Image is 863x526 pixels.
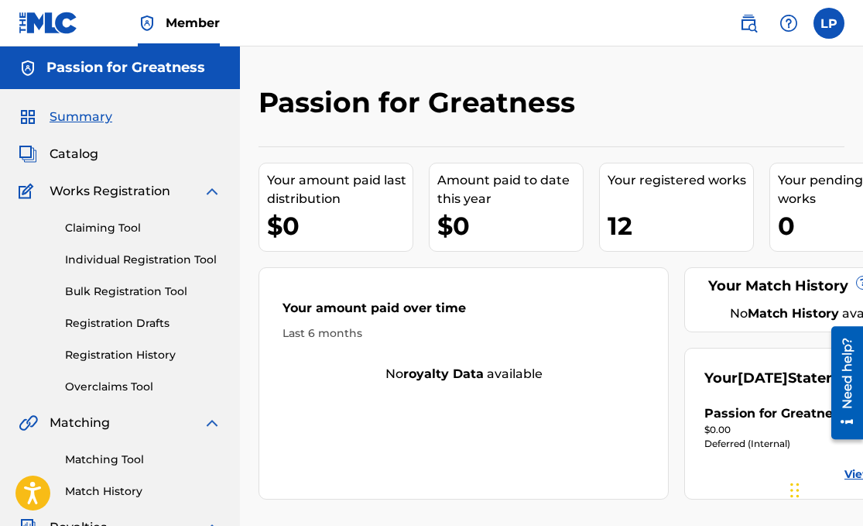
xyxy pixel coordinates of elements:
div: Passion for Greatness [704,404,847,423]
h5: Passion for Greatness [46,59,205,77]
a: Bulk Registration Tool [65,284,221,300]
img: MLC Logo [19,12,78,34]
img: Accounts [19,59,37,77]
div: Amount paid to date this year [437,171,583,208]
div: Your amount paid over time [283,299,645,325]
span: Matching [50,414,110,432]
span: Catalog [50,145,98,163]
a: Registration History [65,347,221,363]
div: No available [259,365,668,383]
iframe: Resource Center [820,321,863,445]
span: [DATE] [738,370,788,387]
a: CatalogCatalog [19,145,98,163]
span: Member [166,14,220,32]
a: Matching Tool [65,452,221,468]
a: Match History [65,483,221,500]
img: expand [203,182,221,201]
img: help [779,14,798,33]
img: Catalog [19,145,37,163]
a: SummarySummary [19,108,112,126]
img: Matching [19,414,38,432]
span: Works Registration [50,182,170,201]
strong: Match History [748,306,839,321]
div: Drag [790,467,800,514]
img: Works Registration [19,182,39,201]
img: expand [203,414,221,432]
div: User Menu [813,8,844,39]
span: Summary [50,108,112,126]
img: Top Rightsholder [138,14,156,33]
div: 12 [608,208,753,243]
div: Your registered works [608,171,753,190]
a: Registration Drafts [65,315,221,332]
a: Claiming Tool [65,220,221,236]
strong: royalty data [403,366,484,381]
div: Help [773,8,804,39]
div: Your amount paid last distribution [267,171,413,208]
img: search [739,14,758,33]
iframe: Chat Widget [786,452,863,526]
a: Public Search [733,8,764,39]
div: $0 [437,208,583,243]
div: Last 6 months [283,325,645,342]
a: Individual Registration Tool [65,252,221,268]
h2: Passion for Greatness [259,85,583,120]
img: Summary [19,108,37,126]
div: $0 [267,208,413,243]
a: Overclaims Tool [65,379,221,395]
